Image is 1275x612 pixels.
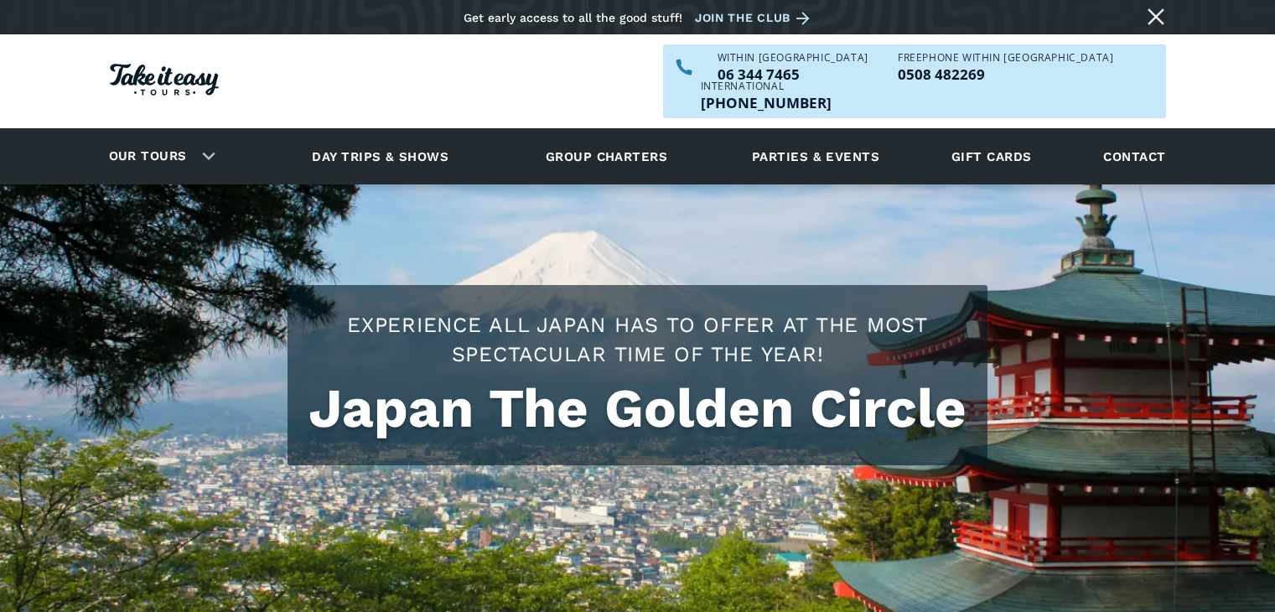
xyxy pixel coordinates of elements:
[110,64,219,96] img: Take it easy Tours logo
[701,81,832,91] div: International
[291,133,469,179] a: Day trips & shows
[718,67,868,81] a: Call us within NZ on 063447465
[110,55,219,108] a: Homepage
[304,377,971,440] h1: Japan The Golden Circle
[744,133,888,179] a: Parties & events
[96,137,200,176] a: Our tours
[718,67,868,81] p: 06 344 7465
[701,96,832,110] a: Call us outside of NZ on +6463447465
[898,53,1113,63] div: Freephone WITHIN [GEOGRAPHIC_DATA]
[1095,133,1174,179] a: Contact
[701,96,832,110] p: [PHONE_NUMBER]
[89,133,229,179] div: Our tours
[525,133,688,179] a: Group charters
[943,133,1040,179] a: Gift cards
[898,67,1113,81] p: 0508 482269
[898,67,1113,81] a: Call us freephone within NZ on 0508482269
[464,11,682,24] div: Get early access to all the good stuff!
[1143,3,1169,30] a: Close message
[304,310,971,369] h2: Experience all Japan has to offer at the most spectacular time of the year!
[718,53,868,63] div: WITHIN [GEOGRAPHIC_DATA]
[695,8,816,29] a: Join the club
